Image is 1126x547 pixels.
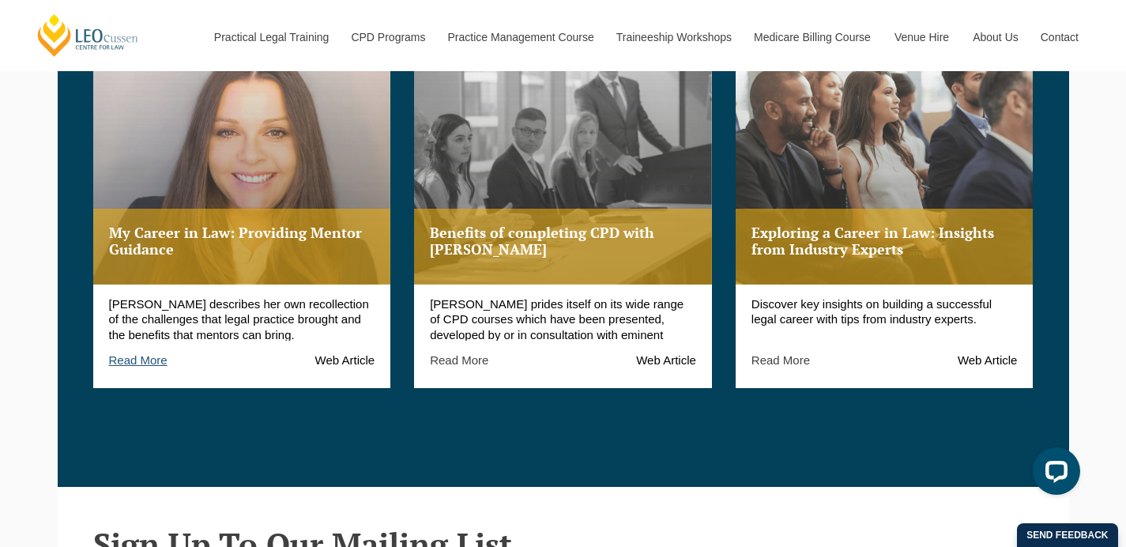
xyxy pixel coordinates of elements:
[958,353,1018,368] span: Web Article
[414,13,712,285] a: Benefits of completing CPD with [PERSON_NAME]
[961,3,1029,71] a: About Us
[736,13,1034,285] a: Exploring a Career in Law: Insights from Industry Experts
[636,353,696,368] span: Web Article
[751,353,810,367] a: Read More
[1029,3,1090,71] a: Contact
[430,296,696,341] p: [PERSON_NAME] prides itself on its wide range of CPD courses which have been presented, developed...
[436,3,604,71] a: Practice Management Course
[604,3,742,71] a: Traineeship Workshops
[883,3,961,71] a: Venue Hire
[109,296,375,341] p: [PERSON_NAME] describes her own recollection of the challenges that legal practice brought and th...
[339,3,435,71] a: CPD Programs
[93,13,391,285] a: My Career in Law: Providing Mentor Guidance
[742,3,883,71] a: Medicare Billing Course
[202,3,340,71] a: Practical Legal Training
[36,13,141,58] a: [PERSON_NAME] Centre for Law
[430,353,488,367] a: Read More
[1020,441,1086,507] iframe: LiveChat chat widget
[751,296,1018,341] p: Discover key insights on building a successful legal career with tips from industry experts.
[109,353,168,367] a: Read More
[315,353,375,368] span: Web Article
